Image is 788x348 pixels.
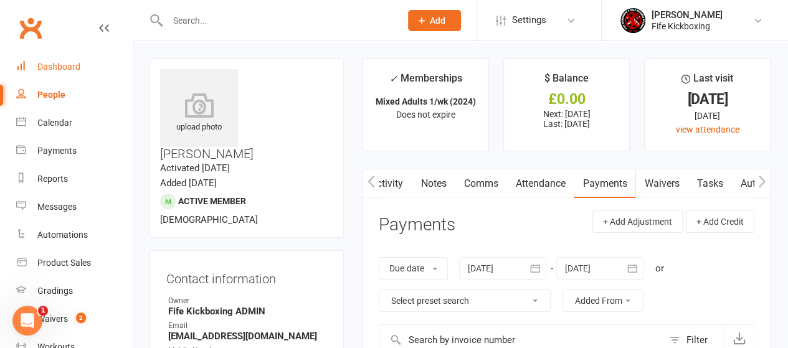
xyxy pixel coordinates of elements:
button: + Add Adjustment [592,210,683,233]
a: Payments [16,137,131,165]
div: Owner [168,295,327,307]
h3: Contact information [166,267,327,286]
div: Automations [37,230,88,240]
span: Active member [178,196,246,206]
div: Filter [686,332,708,347]
a: Gradings [16,277,131,305]
a: Waivers [635,169,688,198]
a: Notes [412,169,455,198]
i: ✓ [389,73,397,85]
div: Gradings [37,286,73,296]
a: Reports [16,165,131,193]
a: Messages [16,193,131,221]
a: Comms [455,169,506,198]
time: Added [DATE] [160,177,217,189]
a: Calendar [16,109,131,137]
div: [DATE] [656,109,759,123]
span: 2 [76,313,86,323]
a: Payments [574,169,635,198]
span: [DEMOGRAPHIC_DATA] [160,214,258,225]
input: Search... [164,12,392,29]
div: Fife Kickboxing [652,21,723,32]
p: Next: [DATE] Last: [DATE] [515,109,618,129]
strong: Fife Kickboxing ADMIN [168,306,327,317]
a: People [16,81,131,109]
div: Last visit [681,70,733,93]
a: Attendance [506,169,574,198]
span: 1 [38,306,48,316]
div: $ Balance [544,70,589,93]
img: thumb_image1552605535.png [620,8,645,33]
time: Activated [DATE] [160,162,230,174]
a: Automations [16,221,131,249]
div: Payments [37,146,77,156]
iframe: Intercom live chat [12,306,42,336]
div: [DATE] [656,93,759,106]
span: Add [430,16,445,26]
button: + Add Credit [686,210,754,233]
div: Email [168,320,327,332]
button: Due date [379,257,448,280]
div: £0.00 [515,93,618,106]
div: Messages [37,202,77,212]
a: view attendance [676,125,739,134]
h3: Payments [379,215,455,235]
strong: Mixed Adults 1/wk (2024) [376,96,476,106]
button: Added From [562,289,643,312]
div: Product Sales [37,258,91,268]
button: Add [408,10,461,31]
span: Settings [512,6,546,34]
div: People [37,90,65,100]
div: Calendar [37,118,72,128]
h3: [PERSON_NAME] [160,69,333,161]
div: Memberships [389,70,462,93]
a: Tasks [688,169,731,198]
div: Waivers [37,314,68,324]
div: or [655,261,663,276]
a: Activity [362,169,412,198]
span: Does not expire [396,110,455,120]
a: Dashboard [16,53,131,81]
div: Dashboard [37,62,80,72]
a: Clubworx [15,12,46,44]
a: Waivers 2 [16,305,131,333]
a: Product Sales [16,249,131,277]
div: [PERSON_NAME] [652,9,723,21]
strong: [EMAIL_ADDRESS][DOMAIN_NAME] [168,331,327,342]
div: Reports [37,174,68,184]
div: upload photo [160,93,238,134]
